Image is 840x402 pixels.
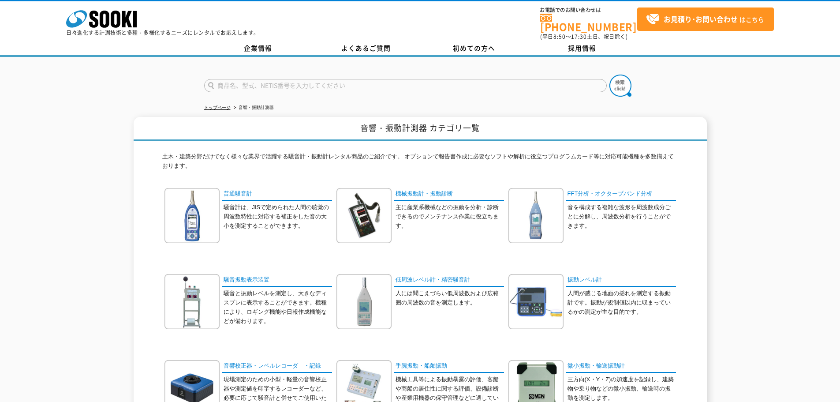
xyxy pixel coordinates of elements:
strong: お見積り･お問い合わせ [664,14,738,24]
p: 音を構成する複雑な波形を周波数成分ごとに分解し、周波数分析を行うことができます。 [567,203,676,230]
img: 振動レベル計 [508,274,564,329]
a: 音響校正器・レベルレコーダ―・記録 [222,360,332,373]
a: 初めての方へ [420,42,528,55]
span: 初めての方へ [453,43,495,53]
a: トップページ [204,105,231,110]
p: 土木・建築分野だけでなく様々な業界で活躍する騒音計・振動計レンタル商品のご紹介です。 オプションで報告書作成に必要なソフトや解析に役立つプログラムカード等に対応可能機種を多数揃えております。 [162,152,678,175]
p: 日々進化する計測技術と多種・多様化するニーズにレンタルでお応えします。 [66,30,259,35]
a: よくあるご質問 [312,42,420,55]
a: [PHONE_NUMBER] [540,14,637,32]
span: 17:30 [571,33,587,41]
p: 騒音と振動レベルを測定し、大きなディスプレに表示することができます。機種により、ロギング機能や日報作成機能などが備わります。 [224,289,332,326]
a: 普通騒音計 [222,188,332,201]
a: 振動レベル計 [566,274,676,287]
span: お電話でのお問い合わせは [540,8,637,13]
img: 騒音振動表示装置 [164,274,220,329]
input: 商品名、型式、NETIS番号を入力してください [204,79,607,92]
span: 8:50 [553,33,566,41]
li: 音響・振動計測器 [232,103,274,113]
img: FFT分析・オクターブバンド分析 [508,188,564,243]
a: 低周波レベル計・精密騒音計 [394,274,504,287]
h1: 音響・振動計測器 カテゴリ一覧 [134,117,707,141]
a: 企業情報 [204,42,312,55]
img: 普通騒音計 [164,188,220,243]
a: 手腕振動・船舶振動 [394,360,504,373]
img: btn_search.png [609,75,631,97]
a: 微小振動・輸送振動計 [566,360,676,373]
p: 人には聞こえづらい低周波数および広範囲の周波数の音を測定します。 [396,289,504,308]
img: 低周波レベル計・精密騒音計 [336,274,392,329]
p: 主に産業系機械などの振動を分析・診断できるのでメンテナンス作業に役立ちます。 [396,203,504,230]
a: 騒音振動表示装置 [222,274,332,287]
span: (平日 ～ 土日、祝日除く) [540,33,627,41]
span: はこちら [646,13,764,26]
p: 人間が感じる地面の揺れを測定する振動計です。振動が規制値以内に収まっているかの測定が主な目的です。 [567,289,676,316]
a: FFT分析・オクターブバンド分析 [566,188,676,201]
img: 機械振動計・振動診断 [336,188,392,243]
a: お見積り･お問い合わせはこちら [637,8,774,31]
a: 機械振動計・振動診断 [394,188,504,201]
p: 騒音計は、JISで定められた人間の聴覚の周波数特性に対応する補正をした音の大小を測定することができます。 [224,203,332,230]
a: 採用情報 [528,42,636,55]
